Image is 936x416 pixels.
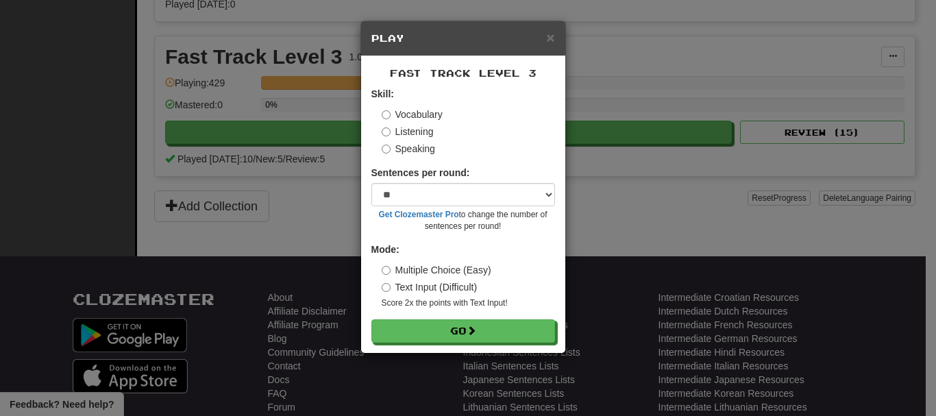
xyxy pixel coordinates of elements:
label: Multiple Choice (Easy) [382,263,491,277]
small: to change the number of sentences per round! [371,209,555,232]
input: Text Input (Difficult) [382,283,391,292]
button: Go [371,319,555,343]
strong: Mode: [371,244,399,255]
span: × [546,29,554,45]
input: Speaking [382,145,391,154]
h5: Play [371,32,555,45]
label: Text Input (Difficult) [382,280,478,294]
label: Vocabulary [382,108,443,121]
input: Multiple Choice (Easy) [382,266,391,275]
a: Get Clozemaster Pro [379,210,459,219]
small: Score 2x the points with Text Input ! [382,297,555,309]
input: Listening [382,127,391,136]
span: Fast Track Level 3 [390,67,537,79]
label: Speaking [382,142,435,156]
strong: Skill: [371,88,394,99]
label: Listening [382,125,434,138]
input: Vocabulary [382,110,391,119]
label: Sentences per round: [371,166,470,180]
button: Close [546,30,554,45]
